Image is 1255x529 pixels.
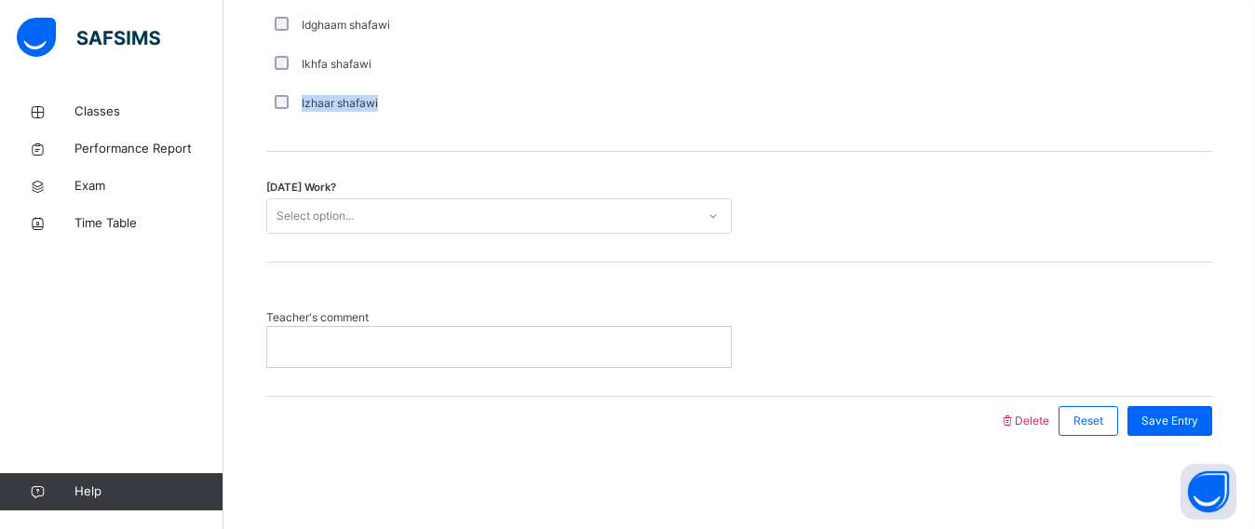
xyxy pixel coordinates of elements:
img: safsims [17,18,160,57]
span: Performance Report [74,140,223,158]
span: Exam [74,177,223,196]
span: Reset [1073,413,1103,429]
span: [DATE] Work? [266,180,336,196]
span: Time Table [74,214,223,233]
span: Classes [74,102,223,121]
span: Delete [999,414,1049,427]
span: Save Entry [1141,413,1198,429]
button: Open asap [1181,464,1236,520]
label: Izhaar shafawi [302,95,378,112]
span: Teacher's comment [266,309,732,326]
label: Idghaam shafawi [302,17,390,34]
div: Select option... [277,198,354,234]
span: Help [74,482,223,501]
label: Ikhfa shafawi [302,56,371,73]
